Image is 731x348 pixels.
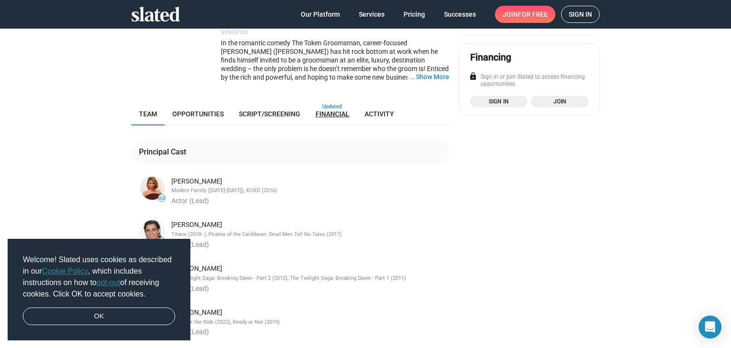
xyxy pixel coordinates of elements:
[221,29,449,37] p: Synopsis
[171,177,447,186] div: [PERSON_NAME]
[239,110,300,118] span: Script/Screening
[158,195,165,201] span: 63
[139,147,190,157] div: Principal Cast
[569,6,592,22] span: Sign in
[404,6,425,23] span: Pricing
[139,110,157,118] span: Team
[531,96,588,107] a: Join
[406,72,416,81] span: …
[469,72,477,81] mat-icon: lock
[495,6,555,23] a: Joinfor free
[171,220,447,229] div: [PERSON_NAME]
[23,307,175,326] a: dismiss cookie message
[518,6,548,23] span: for free
[561,6,600,23] a: Sign in
[189,328,209,336] span: (Lead)
[503,6,548,23] span: Join
[293,6,347,23] a: Our Platform
[171,264,447,273] div: [PERSON_NAME]
[365,110,394,118] span: Activity
[171,197,188,205] span: Actor
[171,187,447,194] div: Modern Family ([DATE]-[DATE]), XOXO (2016)
[231,102,308,125] a: Script/Screening
[165,102,231,125] a: Opportunities
[537,97,583,106] span: Join
[470,51,511,64] div: Financing
[171,308,447,317] div: [PERSON_NAME]
[23,254,175,300] span: Welcome! Slated uses cookies as described in our , which includes instructions on how to of recei...
[699,316,721,338] div: Open Intercom Messenger
[416,72,449,81] button: …Show More
[301,6,340,23] span: Our Platform
[171,231,447,238] div: Titans (2018- ), Pirates of the Caribbean: Dead Men Tell No Tales (2017)
[97,278,120,287] a: opt-out
[470,96,527,107] a: Sign in
[476,97,522,106] span: Sign in
[189,241,209,248] span: (Lead)
[8,239,190,341] div: cookieconsent
[42,267,88,275] a: Cookie Policy
[308,102,357,125] a: Financial
[359,6,385,23] span: Services
[351,6,392,23] a: Services
[444,6,476,23] span: Successes
[172,110,224,118] span: Opportunities
[470,73,588,89] div: Sign in or join Slated to access financing opportunities.
[221,39,449,115] span: In the romantic comedy The Token Groomsman, career-focused [PERSON_NAME] ([PERSON_NAME]) has hit ...
[141,177,164,200] img: Sarah Hyland
[436,6,484,23] a: Successes
[171,275,447,282] div: The Twilight Saga: Breaking Dawn - Part 2 (2012), The Twilight Saga: Breaking Dawn - Part 1 (2011)
[171,319,447,326] div: Along for the Ride (2022), Ready or Not (2019)
[141,220,164,243] img: Brenton Thwaites
[189,197,209,205] span: (Lead)
[316,110,349,118] span: Financial
[131,102,165,125] a: Team
[357,102,402,125] a: Activity
[189,285,209,292] span: (Lead)
[396,6,433,23] a: Pricing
